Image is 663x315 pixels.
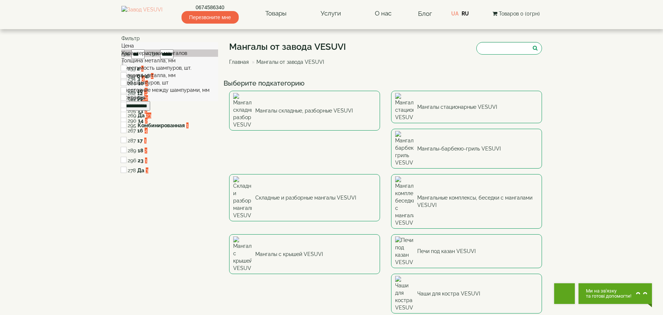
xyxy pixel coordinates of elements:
img: Складные и разборные мангалы VESUVI [233,176,252,219]
a: Услуги [313,5,348,22]
div: Расстояние между шампурами, мм [121,86,218,94]
span: 289 [128,148,136,153]
li: Мангалы от завода VESUVI [250,58,324,66]
img: Мангалы с крышей VESUVI [233,236,252,272]
span: Товаров 0 (0грн) [499,11,540,17]
span: 23 [146,112,151,118]
div: Цена [121,42,218,49]
div: Толщина металла, мм [121,72,218,79]
span: 278 [128,167,136,173]
a: UA [451,11,459,17]
label: Да [138,112,145,119]
span: 1 [145,157,147,163]
span: 1 [186,122,189,128]
span: та готові допомогти! [586,294,631,299]
button: Get Call button [554,283,575,304]
div: Фильтр [121,35,218,42]
span: 2 [145,95,148,101]
span: 1 [144,138,146,143]
a: Складные и разборные мангалы VESUVI Складные и разборные мангалы VESUVI [229,174,380,221]
a: RU [462,11,469,17]
a: Мангалы с крышей VESUVI Мангалы с крышей VESUVI [229,234,380,274]
span: 287 [128,138,136,143]
label: 17 [137,137,143,144]
label: Комбинированная [138,122,185,129]
button: Товаров 0 (0грн) [490,10,542,18]
span: 269 [128,112,136,118]
label: 18 [138,147,143,154]
label: 23 [138,157,144,164]
a: Блог [418,10,432,17]
div: Покраска [121,94,218,101]
img: Печи под казан VESUVI [395,236,414,266]
img: Мангалы складные, разборные VESUVI [233,93,252,128]
img: Чаши для костра VESUVI [395,276,414,311]
a: 0674586340 [182,4,239,11]
label: Да [137,167,144,174]
div: Характеристики мангалов [121,49,218,57]
a: Товары [258,5,294,22]
div: Вместимость шампуров, шт. [121,64,218,72]
div: Толщина металла, мм [121,57,218,64]
a: О нас [367,5,399,22]
a: Мангалы-барбекю-гриль VESUVI Мангалы-барбекю-гриль VESUVI [391,129,542,169]
a: Мангалы стационарные VESUVI Мангалы стационарные VESUVI [391,91,542,123]
span: 295 [128,122,136,128]
span: Ми на зв'язку [586,288,631,294]
a: Чаши для костра VESUVI Чаши для костра VESUVI [391,274,542,314]
span: 296 [128,157,136,163]
a: Главная [229,59,249,65]
span: 2 [145,108,147,114]
span: 3 [146,167,148,173]
div: К-во шампуров, шт [121,79,218,86]
h1: Мангалы от завода VESUVI [229,42,346,52]
img: Мангалы-барбекю-гриль VESUVI [395,131,414,166]
h4: Выберите подкатегорию [224,80,548,87]
img: Мангальные комплексы, беседки с мангалами VESUVI [395,176,414,226]
img: Мангалы стационарные VESUVI [395,93,414,121]
a: Печи под казан VESUVI Печи под казан VESUVI [391,234,542,268]
button: Chat button [579,283,652,304]
img: Завод VESUVI [121,6,162,21]
a: Мангалы складные, разборные VESUVI Мангалы складные, разборные VESUVI [229,91,380,131]
a: Мангальные комплексы, беседки с мангалами VESUVI Мангальные комплексы, беседки с мангалами VESUVI [391,174,542,229]
span: Перезвоните мне [182,11,239,24]
span: 2 [145,148,147,153]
